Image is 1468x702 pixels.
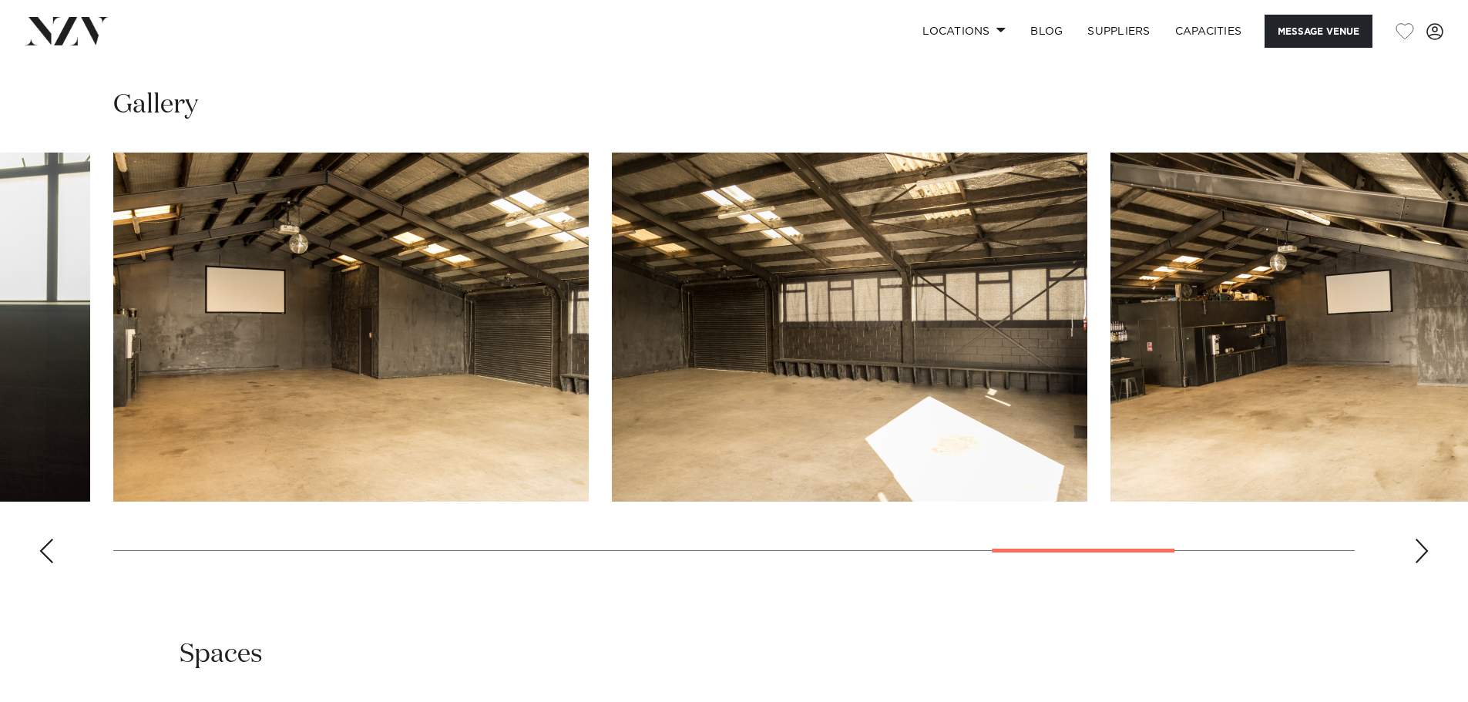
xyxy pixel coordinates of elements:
a: BLOG [1018,15,1075,48]
swiper-slide: 13 / 17 [113,153,589,502]
a: Capacities [1163,15,1255,48]
img: nzv-logo.png [25,17,109,45]
a: Locations [910,15,1018,48]
swiper-slide: 14 / 17 [612,153,1087,502]
h2: Spaces [180,637,263,672]
h2: Gallery [113,88,198,123]
button: Message Venue [1265,15,1372,48]
a: SUPPLIERS [1075,15,1162,48]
